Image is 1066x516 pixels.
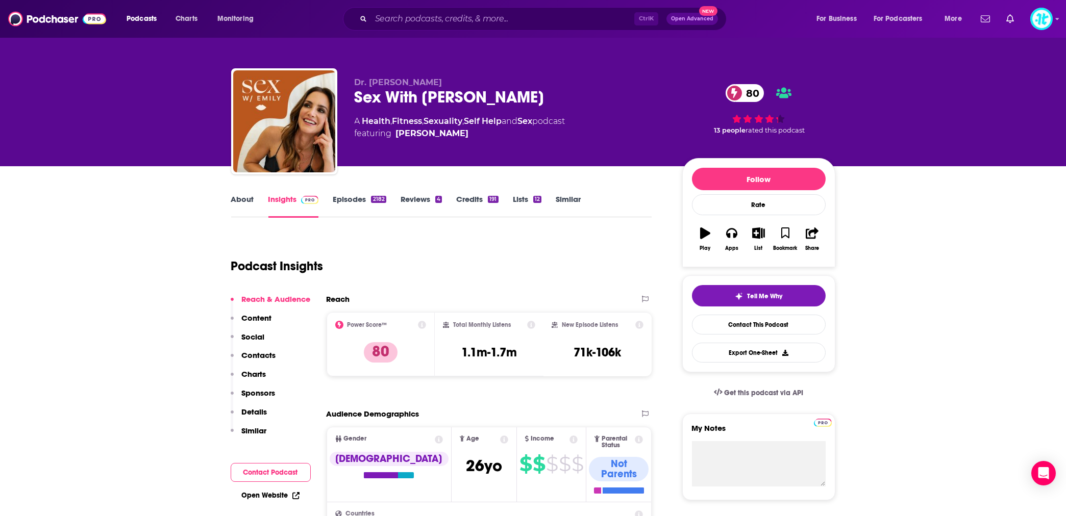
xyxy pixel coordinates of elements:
[355,115,565,140] div: A podcast
[746,126,805,134] span: rated this podcast
[1031,461,1056,485] div: Open Intercom Messenger
[546,456,558,472] span: $
[371,196,386,203] div: 2182
[217,12,254,26] span: Monitoring
[242,332,265,342] p: Social
[589,457,649,481] div: Not Parents
[453,321,511,328] h2: Total Monthly Listens
[772,221,799,257] button: Bookmark
[682,78,835,141] div: 80 13 peoplerated this podcast
[1030,8,1053,30] span: Logged in as ImpactTheory
[391,116,392,126] span: ,
[735,292,743,300] img: tell me why sparkle
[242,369,266,379] p: Charts
[231,463,311,482] button: Contact Podcast
[231,332,265,351] button: Social
[736,84,764,102] span: 80
[364,342,398,363] p: 80
[355,127,565,140] span: featuring
[169,11,204,27] a: Charts
[692,423,826,441] label: My Notes
[396,127,469,140] a: Emily Morse
[242,407,267,417] p: Details
[333,194,386,218] a: Episodes2182
[435,196,442,203] div: 4
[242,426,267,435] p: Similar
[937,11,975,27] button: open menu
[242,313,272,323] p: Content
[231,294,311,313] button: Reach & Audience
[814,417,832,427] a: Pro website
[371,11,634,27] input: Search podcasts, credits, & more...
[424,116,463,126] a: Sexuality
[348,321,387,328] h2: Power Score™
[714,126,746,134] span: 13 people
[456,194,498,218] a: Credits191
[602,435,633,449] span: Parental Status
[231,426,267,445] button: Similar
[747,292,782,300] span: Tell Me Why
[533,196,541,203] div: 12
[799,221,825,257] button: Share
[176,12,197,26] span: Charts
[268,194,319,218] a: InsightsPodchaser Pro
[327,409,419,419] h2: Audience Demographics
[231,388,276,407] button: Sponsors
[231,407,267,426] button: Details
[242,350,276,360] p: Contacts
[692,285,826,306] button: tell me why sparkleTell Me Why
[531,435,554,442] span: Income
[362,116,391,126] a: Health
[327,294,350,304] h2: Reach
[519,456,532,472] span: $
[518,116,533,126] a: Sex
[562,321,618,328] h2: New Episode Listens
[210,11,267,27] button: open menu
[242,294,311,304] p: Reach & Audience
[355,78,442,87] span: Dr. [PERSON_NAME]
[692,343,826,363] button: Export One-Sheet
[330,452,449,466] div: [DEMOGRAPHIC_DATA]
[574,345,622,360] h3: 71k-106k
[401,194,442,218] a: Reviews4
[466,456,502,476] span: 26 yo
[533,456,545,472] span: $
[231,194,254,218] a: About
[809,11,870,27] button: open menu
[463,116,464,126] span: ,
[666,13,718,25] button: Open AdvancedNew
[242,388,276,398] p: Sponsors
[231,350,276,369] button: Contacts
[488,196,498,203] div: 191
[814,419,832,427] img: Podchaser Pro
[353,7,736,31] div: Search podcasts, credits, & more...
[692,194,826,215] div: Rate
[344,435,367,442] span: Gender
[718,221,745,257] button: Apps
[464,116,502,126] a: Self Help
[8,9,106,29] img: Podchaser - Follow, Share and Rate Podcasts
[977,10,994,28] a: Show notifications dropdown
[556,194,581,218] a: Similar
[242,491,300,500] a: Open Website
[867,11,937,27] button: open menu
[724,389,803,397] span: Get this podcast via API
[725,245,738,251] div: Apps
[692,168,826,190] button: Follow
[692,315,826,334] a: Contact This Podcast
[231,259,324,274] h1: Podcast Insights
[423,116,424,126] span: ,
[513,194,541,218] a: Lists12
[461,345,517,360] h3: 1.1m-1.7m
[119,11,170,27] button: open menu
[1030,8,1053,30] img: User Profile
[1030,8,1053,30] button: Show profile menu
[700,245,710,251] div: Play
[634,12,658,25] span: Ctrl K
[671,16,713,21] span: Open Advanced
[1002,10,1018,28] a: Show notifications dropdown
[233,70,335,172] img: Sex With Emily
[945,12,962,26] span: More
